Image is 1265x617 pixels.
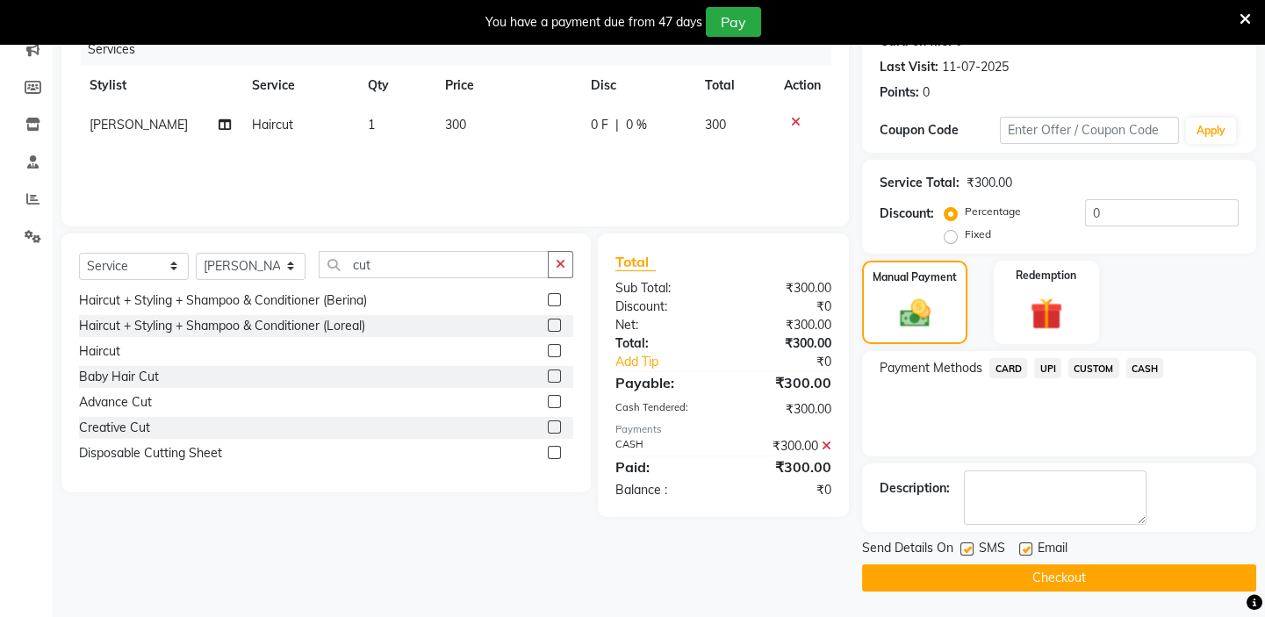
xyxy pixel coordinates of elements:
[615,253,656,271] span: Total
[723,372,845,393] div: ₹300.00
[615,422,831,437] div: Payments
[319,251,549,278] input: Search or Scan
[90,117,188,133] span: [PERSON_NAME]
[880,58,938,76] div: Last Visit:
[485,13,702,32] div: You have a payment due from 47 days
[626,116,647,134] span: 0 %
[705,117,726,133] span: 300
[445,117,466,133] span: 300
[602,334,723,353] div: Total:
[615,116,619,134] span: |
[241,66,357,105] th: Service
[723,456,845,477] div: ₹300.00
[880,174,960,192] div: Service Total:
[723,437,845,456] div: ₹300.00
[890,296,940,331] img: _cash.svg
[1020,294,1073,334] img: _gift.svg
[79,317,365,335] div: Haircut + Styling + Shampoo & Conditioner (Loreal)
[942,58,1009,76] div: 11-07-2025
[79,291,367,310] div: Haircut + Styling + Shampoo & Conditioner (Berina)
[1186,118,1236,144] button: Apply
[602,437,723,456] div: CASH
[880,204,934,223] div: Discount:
[773,66,831,105] th: Action
[723,481,845,499] div: ₹0
[602,353,744,371] a: Add Tip
[1038,539,1067,561] span: Email
[862,539,953,561] span: Send Details On
[368,117,375,133] span: 1
[357,66,435,105] th: Qty
[580,66,694,105] th: Disc
[1016,268,1076,283] label: Redemption
[1034,358,1061,378] span: UPI
[79,66,241,105] th: Stylist
[989,358,1027,378] span: CARD
[967,174,1012,192] div: ₹300.00
[602,456,723,477] div: Paid:
[602,298,723,316] div: Discount:
[923,83,930,102] div: 0
[602,316,723,334] div: Net:
[873,269,957,285] label: Manual Payment
[79,368,159,386] div: Baby Hair Cut
[723,298,845,316] div: ₹0
[880,359,982,377] span: Payment Methods
[1000,117,1179,144] input: Enter Offer / Coupon Code
[79,342,120,361] div: Haircut
[965,204,1021,219] label: Percentage
[79,419,150,437] div: Creative Cut
[602,481,723,499] div: Balance :
[880,83,919,102] div: Points:
[79,393,152,412] div: Advance Cut
[862,564,1256,592] button: Checkout
[602,400,723,419] div: Cash Tendered:
[706,7,761,37] button: Pay
[880,479,950,498] div: Description:
[81,33,845,66] div: Services
[591,116,608,134] span: 0 F
[723,279,845,298] div: ₹300.00
[1068,358,1119,378] span: CUSTOM
[880,121,999,140] div: Coupon Code
[744,353,845,371] div: ₹0
[79,444,222,463] div: Disposable Cutting Sheet
[723,316,845,334] div: ₹300.00
[435,66,581,105] th: Price
[602,279,723,298] div: Sub Total:
[694,66,773,105] th: Total
[965,226,991,242] label: Fixed
[1126,358,1164,378] span: CASH
[979,539,1005,561] span: SMS
[723,400,845,419] div: ₹300.00
[602,372,723,393] div: Payable:
[252,117,293,133] span: Haircut
[723,334,845,353] div: ₹300.00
